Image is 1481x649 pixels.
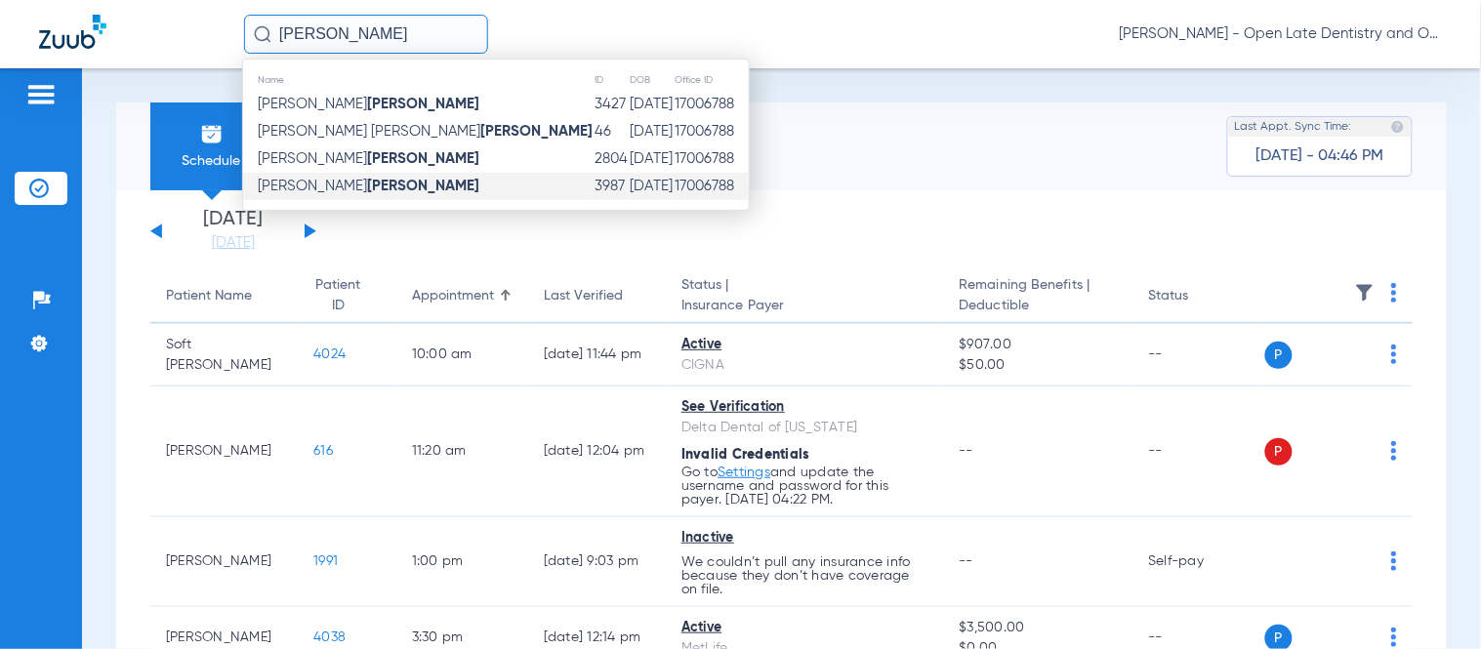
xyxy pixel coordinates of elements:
[674,145,749,173] td: 17006788
[1132,269,1264,324] th: Status
[674,118,749,145] td: 17006788
[594,91,629,118] td: 3427
[681,618,927,638] div: Active
[1383,555,1481,649] iframe: Chat Widget
[594,173,629,200] td: 3987
[674,69,749,91] th: Office ID
[681,555,927,596] p: We couldn’t pull any insurance info because they don’t have coverage on file.
[150,386,298,517] td: [PERSON_NAME]
[960,618,1118,638] span: $3,500.00
[1265,342,1293,369] span: P
[254,25,271,43] img: Search Icon
[681,335,927,355] div: Active
[681,296,927,316] span: Insurance Payer
[528,386,666,517] td: [DATE] 12:04 PM
[313,554,338,568] span: 1991
[666,269,943,324] th: Status |
[1391,441,1397,461] img: group-dot-blue.svg
[1391,551,1397,571] img: group-dot-blue.svg
[544,286,650,306] div: Last Verified
[313,630,346,644] span: 4038
[718,466,770,479] a: Settings
[25,83,57,106] img: hamburger-icon
[412,286,513,306] div: Appointment
[594,118,629,145] td: 46
[313,275,362,316] div: Patient ID
[960,444,974,458] span: --
[313,347,346,361] span: 4024
[396,386,528,517] td: 11:20 AM
[681,528,927,548] div: Inactive
[960,296,1118,316] span: Deductible
[1120,24,1442,44] span: [PERSON_NAME] - Open Late Dentistry and Orthodontics
[594,145,629,173] td: 2804
[1132,517,1264,607] td: Self-pay
[165,151,258,171] span: Schedule
[1132,324,1264,386] td: --
[243,69,594,91] th: Name
[629,145,674,173] td: [DATE]
[1235,117,1352,137] span: Last Appt. Sync Time:
[594,69,629,91] th: ID
[175,233,292,253] a: [DATE]
[960,335,1118,355] span: $907.00
[200,122,224,145] img: Schedule
[1391,345,1397,364] img: group-dot-blue.svg
[1391,120,1405,134] img: last sync help info
[166,286,282,306] div: Patient Name
[528,517,666,607] td: [DATE] 9:03 PM
[629,91,674,118] td: [DATE]
[367,179,479,193] strong: [PERSON_NAME]
[258,179,479,193] span: [PERSON_NAME]
[1132,386,1264,517] td: --
[150,324,298,386] td: Soft [PERSON_NAME]
[313,275,380,316] div: Patient ID
[367,97,479,111] strong: [PERSON_NAME]
[150,517,298,607] td: [PERSON_NAME]
[944,269,1133,324] th: Remaining Benefits |
[629,173,674,200] td: [DATE]
[544,286,623,306] div: Last Verified
[674,91,749,118] td: 17006788
[166,286,252,306] div: Patient Name
[367,151,479,166] strong: [PERSON_NAME]
[960,554,974,568] span: --
[1391,283,1397,303] img: group-dot-blue.svg
[175,210,292,253] li: [DATE]
[681,448,810,462] span: Invalid Credentials
[681,418,927,438] div: Delta Dental of [US_STATE]
[528,324,666,386] td: [DATE] 11:44 PM
[396,517,528,607] td: 1:00 PM
[960,355,1118,376] span: $50.00
[681,355,927,376] div: CIGNA
[39,15,106,49] img: Zuub Logo
[258,151,479,166] span: [PERSON_NAME]
[258,97,479,111] span: [PERSON_NAME]
[629,69,674,91] th: DOB
[681,397,927,418] div: See Verification
[681,466,927,507] p: Go to and update the username and password for this payer. [DATE] 04:22 PM.
[674,173,749,200] td: 17006788
[1256,146,1384,166] span: [DATE] - 04:46 PM
[480,124,593,139] strong: [PERSON_NAME]
[258,124,593,139] span: [PERSON_NAME] [PERSON_NAME]
[1265,438,1293,466] span: P
[313,444,333,458] span: 616
[629,118,674,145] td: [DATE]
[396,324,528,386] td: 10:00 AM
[244,15,488,54] input: Search for patients
[1355,283,1375,303] img: filter.svg
[412,286,494,306] div: Appointment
